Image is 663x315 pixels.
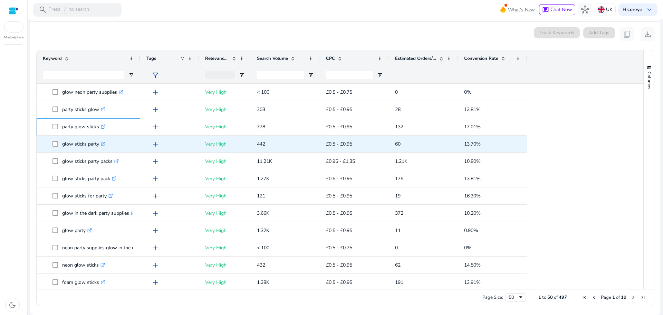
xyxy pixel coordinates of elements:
p: foam glow sticks [62,275,105,289]
span: add [151,244,160,252]
span: £0.5 - £0.75 [326,89,352,95]
span: 13.81% [464,175,481,182]
span: 10.80% [464,158,481,165]
span: to [542,294,546,300]
p: Very High [205,206,244,220]
span: 0.90% [464,227,478,234]
p: Very High [205,223,244,238]
span: £0.5 - £0.95 [326,141,352,147]
span: 132 [395,123,403,130]
span: 372 [395,210,403,216]
span: add [151,140,160,148]
button: Open Filter Menu [128,72,134,78]
span: 3.66K [257,210,269,216]
span: 10.20% [464,210,481,216]
span: search [39,6,47,14]
p: glow sticks for party [62,189,113,203]
span: £0.5 - £0.95 [326,279,352,286]
span: 432 [257,262,265,268]
span: filter_alt [151,71,160,80]
p: party sticks glow [62,102,105,117]
span: £0.5 - £0.95 [326,106,352,113]
span: 14.50% [464,262,481,268]
p: Very High [205,137,244,151]
span: 16.30% [464,193,481,199]
div: Previous Page [591,295,597,300]
span: 1 [612,294,615,300]
span: 1.38K [257,279,269,286]
p: Very High [205,102,244,117]
span: £0.5 - £0.95 [326,193,352,199]
p: Very High [205,189,244,203]
span: 175 [395,175,403,182]
span: Estimated Orders/Month [395,55,436,62]
span: 50 [547,294,553,300]
span: 0 [395,89,398,95]
span: 28 [395,106,401,113]
div: 50 [509,294,518,300]
span: 121 [257,193,265,199]
div: First Page [582,295,587,300]
span: add [151,226,160,235]
b: coreye [627,6,642,13]
span: Conversion Rate [464,55,498,62]
span: download [644,30,652,38]
p: Very High [205,275,244,289]
span: add [151,278,160,287]
p: neon party supplies glow in the dark [62,241,147,255]
span: £0.5 - £0.95 [326,227,352,234]
span: £0.5 - £0.75 [326,244,352,251]
button: hub [578,3,592,17]
span: 60 [395,141,401,147]
span: Columns [646,72,652,89]
span: 11.21K [257,158,272,165]
p: Press to search [48,6,89,13]
span: chat [542,7,549,13]
span: 19 [395,193,401,199]
span: 442 [257,141,265,147]
input: Search Volume Filter Input [257,71,304,79]
span: 13.81% [464,106,481,113]
p: glow sticks party packs [62,154,119,168]
span: add [151,209,160,217]
button: Open Filter Menu [239,72,244,78]
p: Very High [205,258,244,272]
span: < 100 [257,244,269,251]
span: Search Volume [257,55,288,62]
img: uk.svg [598,6,605,13]
span: Keyword [43,55,62,62]
p: Very High [205,154,244,168]
span: 17.01% [464,123,481,130]
button: chatChat Now [539,4,575,15]
div: Last Page [640,295,646,300]
span: dark_mode [8,301,17,309]
p: glow sticks party pack [62,172,116,186]
span: 778 [257,123,265,130]
span: add [151,175,160,183]
p: Marketplace [4,35,23,40]
span: £0.5 - £0.95 [326,262,352,268]
span: Page [601,294,611,300]
span: 191 [395,279,403,286]
span: add [151,88,160,96]
span: £0.95 - £1.35 [326,158,355,165]
input: CPC Filter Input [326,71,373,79]
span: Tags [146,55,156,62]
p: Hi [623,7,642,12]
button: Open Filter Menu [308,72,314,78]
span: 13.91% [464,279,481,286]
span: 1.21K [395,158,407,165]
div: Page Size [505,293,526,302]
p: neon glow sticks [62,258,105,272]
button: Open Filter Menu [377,72,383,78]
span: 1.32K [257,227,269,234]
p: glow party [62,223,92,238]
span: 1.27K [257,175,269,182]
p: party glow sticks [62,120,105,134]
span: add [151,105,160,114]
button: download [641,27,655,41]
div: Page Size: [482,294,503,300]
span: hub [581,6,589,14]
span: 11 [395,227,401,234]
input: Keyword Filter Input [43,71,124,79]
